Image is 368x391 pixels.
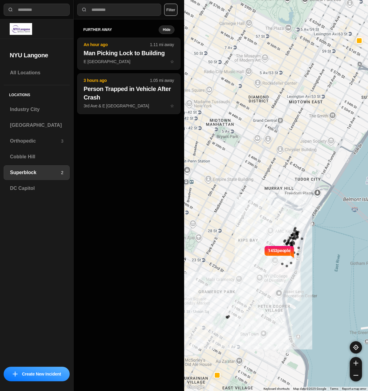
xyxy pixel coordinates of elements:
h3: Superblock [10,169,61,176]
a: 3 hours ago1.05 mi awayPerson Trapped in Vehicle After Crash3rd Ave & E [GEOGRAPHIC_DATA]star [77,103,181,108]
h3: Orthopedic [10,137,61,145]
button: iconCreate New Incident [4,367,70,381]
h5: Locations [4,85,70,102]
h3: DC Capitol [10,185,63,192]
a: DC Capitol [4,181,70,196]
img: logo [10,23,32,35]
img: recenter [353,345,359,350]
small: Hide [163,27,170,32]
button: zoom-in [350,357,362,369]
a: [GEOGRAPHIC_DATA] [4,118,70,133]
a: Cobble Hill [4,150,70,164]
a: An hour ago1.11 mi awayMan Picking Lock to BuildingE [GEOGRAPHIC_DATA]star [77,59,181,64]
button: zoom-out [350,369,362,381]
p: 3 hours ago [84,77,150,83]
span: Map data ©2025 Google [293,387,326,390]
img: notch [290,245,295,258]
h3: Cobble Hill [10,153,63,160]
p: 2 [61,170,63,176]
h3: All Locations [10,69,63,76]
button: recenter [350,341,362,353]
h2: Man Picking Lock to Building [84,49,174,57]
p: 3rd Ave & E [GEOGRAPHIC_DATA] [84,103,174,109]
img: zoom-in [353,361,358,366]
button: Hide [159,25,174,34]
img: search [81,7,87,13]
img: search [8,7,14,13]
a: Terms (opens in new tab) [330,387,338,390]
span: star [170,103,174,108]
button: An hour ago1.11 mi awayMan Picking Lock to BuildingE [GEOGRAPHIC_DATA]star [77,38,181,70]
p: 1.11 mi away [150,42,174,48]
h5: further away [83,27,159,32]
button: Filter [164,4,177,16]
p: 1453 people [268,248,290,261]
a: Superblock2 [4,165,70,180]
a: Industry City [4,102,70,117]
h2: NYU Langone [10,51,64,59]
span: star [170,59,174,64]
p: E [GEOGRAPHIC_DATA] [84,59,174,65]
p: Create New Incident [22,371,61,377]
button: 3 hours ago1.05 mi awayPerson Trapped in Vehicle After Crash3rd Ave & E [GEOGRAPHIC_DATA]star [77,73,181,114]
button: Keyboard shortcuts [264,387,290,391]
a: All Locations [4,66,70,80]
img: notch [264,245,268,258]
a: Report a map error [342,387,366,390]
img: icon [13,372,18,376]
a: Orthopedic3 [4,134,70,148]
p: 1.05 mi away [150,77,174,83]
img: zoom-out [353,373,358,378]
h3: [GEOGRAPHIC_DATA] [10,122,63,129]
a: Open this area in Google Maps (opens a new window) [186,383,206,391]
h2: Person Trapped in Vehicle After Crash [84,85,174,102]
h3: Industry City [10,106,63,113]
img: Google [186,383,206,391]
p: An hour ago [84,42,150,48]
p: 3 [61,138,63,144]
